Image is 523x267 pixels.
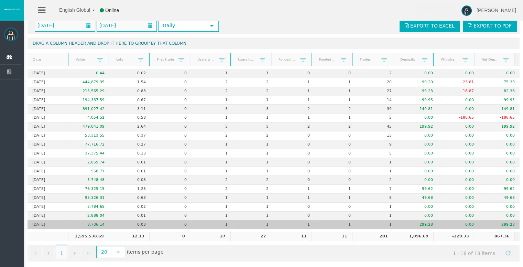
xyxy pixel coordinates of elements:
td: 0.00 [438,158,479,167]
span: Daily [159,20,206,31]
td: 299.28 [396,220,437,229]
td: 1 [192,140,232,149]
td: 1 [315,114,356,122]
td: 0 [274,69,315,78]
td: 867.36 [474,232,514,241]
td: 2.64 [110,122,151,131]
td: 12.13 [109,232,149,241]
td: [DATE] [28,96,68,105]
td: 0.13 [110,149,151,158]
td: 7 [356,185,396,194]
td: 53,313.55 [68,131,109,140]
td: 0 [315,149,356,158]
td: [DATE] [28,78,68,87]
td: 1 [192,203,232,212]
span: English Global [50,7,90,13]
td: 0 [151,220,192,229]
td: 1 [274,96,315,105]
td: 0 [274,131,315,140]
td: 0.37 [110,131,151,140]
td: 0 [315,203,356,212]
td: 1,096.69 [393,232,433,241]
td: 0.63 [110,194,151,203]
a: Users traded [193,55,219,64]
div: Drag a column header and drop it here to group by that column [28,38,520,49]
td: 0 [151,203,192,212]
td: 0.00 [438,194,479,203]
td: 1 [232,96,273,105]
span: Go to the first page [33,250,38,256]
td: 3 [192,105,232,114]
td: 99.95 [479,96,520,105]
td: 27 [230,232,271,241]
td: 0.00 [396,149,437,158]
td: 0.00 [479,167,520,176]
td: 0.00 [438,149,479,158]
a: Users traded (email) [233,55,260,64]
td: 0.00 [479,203,520,212]
td: 37,375.44 [68,149,109,158]
td: [DATE] [28,114,68,122]
td: 4,054.52 [68,114,109,122]
td: 1 [232,69,273,78]
td: 0 [151,96,192,105]
td: 2 [192,185,232,194]
td: 0.00 [479,176,520,185]
td: 1 [315,220,356,229]
span: [DATE] [35,21,56,30]
td: 1 [232,194,273,203]
td: 0.00 [479,212,520,221]
td: 1 [192,158,232,167]
td: 1 [232,114,273,122]
a: Go to the last page [82,247,94,259]
td: 99.23 [396,87,437,96]
a: Funded accouns [274,55,300,64]
td: 0.02 [110,69,151,78]
td: 558.77 [68,167,109,176]
td: 1.23 [110,185,151,194]
td: [DATE] [28,212,68,221]
td: [DATE] [28,122,68,131]
a: Date [29,55,67,64]
td: 0 [315,176,356,185]
td: [DATE] [28,194,68,203]
td: 13 [356,131,396,140]
td: 99.62 [479,185,520,194]
td: 0 [151,122,192,131]
a: Trades [355,55,381,64]
td: 5,784.65 [68,203,109,212]
td: 2 [274,105,315,114]
td: 0.00 [396,114,437,122]
span: Go to the next page [72,250,77,256]
td: 3 [232,122,273,131]
td: 0 [151,212,192,221]
td: 201 [352,232,393,241]
a: Net Deposits [477,55,503,64]
td: 0 [315,158,356,167]
td: 82.36 [479,87,520,96]
td: 1 [356,212,396,221]
td: 1 [232,212,273,221]
span: Export to Excel [410,23,455,29]
span: 1 [56,245,67,259]
td: 0.00 [438,220,479,229]
div: There was an error generating Dashboard Report. Please try again. [433,9,514,25]
td: 0 [274,167,315,176]
a: Export to Excel [400,20,460,32]
td: 0 [151,167,192,176]
td: 3.11 [110,105,151,114]
td: 891,027.42 [68,105,109,114]
td: 77,716.72 [68,140,109,149]
td: 0.01 [110,158,151,167]
td: 99.95 [396,96,437,105]
span: items per page [95,247,164,258]
td: 1 [356,158,396,167]
td: 0.00 [438,212,479,221]
td: 3 [232,105,273,114]
td: 194,337.59 [68,96,109,105]
td: [DATE] [28,149,68,158]
td: 2 [192,87,232,96]
a: Value [71,55,97,64]
td: [DATE] [28,131,68,140]
td: 39 [356,105,396,114]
